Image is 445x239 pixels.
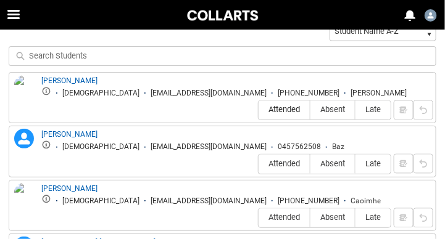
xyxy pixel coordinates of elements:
[425,9,437,22] img: Faculty.aharding
[310,105,355,115] span: Absent
[9,46,436,66] input: Search Students
[356,213,391,222] span: Late
[332,142,344,152] div: Baz
[62,89,139,98] div: [DEMOGRAPHIC_DATA]
[414,100,433,120] button: Reset
[356,160,391,169] span: Late
[41,76,98,85] a: [PERSON_NAME]
[310,213,355,222] span: Absent
[414,154,433,174] button: Reset
[310,160,355,169] span: Absent
[14,75,34,102] img: Alexander Tsukakoshi
[278,89,339,98] div: [PHONE_NUMBER]
[259,213,310,222] span: Attended
[62,142,139,152] div: [DEMOGRAPHIC_DATA]
[259,105,310,115] span: Attended
[414,208,433,228] button: Reset
[356,105,391,115] span: Late
[14,183,34,210] img: Caoimhe Mahoney
[351,89,407,98] div: [PERSON_NAME]
[14,129,34,148] lightning-icon: Bailey McKellar
[351,196,381,206] div: Caoimhe
[278,142,321,152] div: 0457562508
[151,196,267,206] div: [EMAIL_ADDRESS][DOMAIN_NAME]
[41,184,98,193] a: [PERSON_NAME]
[151,142,267,152] div: [EMAIL_ADDRESS][DOMAIN_NAME]
[278,196,339,206] div: [PHONE_NUMBER]
[41,130,98,139] a: [PERSON_NAME]
[424,4,438,24] button: User Profile Faculty.aharding
[151,89,267,98] div: [EMAIL_ADDRESS][DOMAIN_NAME]
[62,196,139,206] div: [DEMOGRAPHIC_DATA]
[259,160,310,169] span: Attended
